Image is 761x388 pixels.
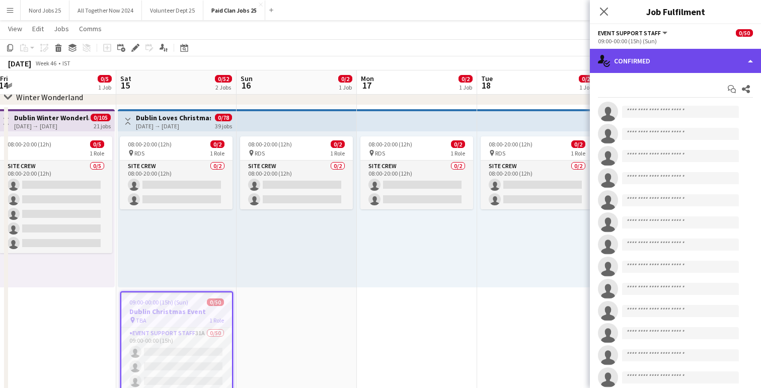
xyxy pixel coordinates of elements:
[736,29,753,37] span: 0/50
[207,298,224,306] span: 0/50
[339,84,352,91] div: 1 Job
[136,113,211,122] h3: Dublin Loves Christmas - Standby Crew
[571,140,585,148] span: 0/2
[361,74,374,83] span: Mon
[8,24,22,33] span: View
[598,37,753,45] div: 09:00-00:00 (15h) (Sun)
[239,80,253,91] span: 16
[598,29,669,37] button: Event Support Staff
[119,80,131,91] span: 15
[142,1,203,20] button: Volunteer Dept 25
[120,161,233,209] app-card-role: Site Crew0/208:00-20:00 (12h)
[375,149,385,157] span: RDS
[215,114,232,121] span: 0/78
[215,75,232,83] span: 0/52
[579,84,592,91] div: 1 Job
[14,122,89,130] div: [DATE] → [DATE]
[120,136,233,209] app-job-card: 08:00-20:00 (12h)0/2 RDS1 RoleSite Crew0/208:00-20:00 (12h)
[587,57,636,70] button: Fix 5 errors
[255,149,265,157] span: RDS
[62,59,70,67] div: IST
[459,75,473,83] span: 0/2
[4,22,26,35] a: View
[360,136,473,209] app-job-card: 08:00-20:00 (12h)0/2 RDS1 RoleSite Crew0/208:00-20:00 (12h)
[32,24,44,33] span: Edit
[90,140,104,148] span: 0/5
[90,149,104,157] span: 1 Role
[129,298,188,306] span: 09:00-00:00 (15h) (Sun)
[75,22,106,35] a: Comms
[579,75,593,83] span: 0/2
[28,22,48,35] a: Edit
[136,122,211,130] div: [DATE] → [DATE]
[331,140,345,148] span: 0/2
[16,92,83,102] div: Winter Wonderland
[215,84,232,91] div: 2 Jobs
[480,80,493,91] span: 18
[215,121,232,130] div: 39 jobs
[50,22,73,35] a: Jobs
[121,307,232,316] h3: Dublin Christmas Event
[338,75,352,83] span: 0/2
[451,140,465,148] span: 0/2
[203,1,265,20] button: Paid Clan Jobs 25
[14,113,89,122] h3: Dublin Winter Wonderland Build
[240,136,353,209] app-job-card: 08:00-20:00 (12h)0/2 RDS1 RoleSite Crew0/208:00-20:00 (12h)
[495,149,505,157] span: RDS
[134,149,144,157] span: RDS
[240,161,353,209] app-card-role: Site Crew0/208:00-20:00 (12h)
[360,161,473,209] app-card-role: Site Crew0/208:00-20:00 (12h)
[590,49,761,73] div: Confirmed
[248,140,292,148] span: 08:00-20:00 (12h)
[8,58,31,68] div: [DATE]
[91,114,111,121] span: 0/105
[241,74,253,83] span: Sun
[481,136,593,209] app-job-card: 08:00-20:00 (12h)0/2 RDS1 RoleSite Crew0/208:00-20:00 (12h)
[368,140,412,148] span: 08:00-20:00 (12h)
[330,149,345,157] span: 1 Role
[481,161,593,209] app-card-role: Site Crew0/208:00-20:00 (12h)
[209,317,224,324] span: 1 Role
[98,75,112,83] span: 0/5
[590,5,761,18] h3: Job Fulfilment
[450,149,465,157] span: 1 Role
[489,140,532,148] span: 08:00-20:00 (12h)
[571,149,585,157] span: 1 Role
[459,84,472,91] div: 1 Job
[120,74,131,83] span: Sat
[69,1,142,20] button: All Together Now 2024
[33,59,58,67] span: Week 46
[94,121,111,130] div: 21 jobs
[79,24,102,33] span: Comms
[210,149,224,157] span: 1 Role
[128,140,172,148] span: 08:00-20:00 (12h)
[8,140,51,148] span: 08:00-20:00 (12h)
[598,29,661,37] span: Event Support Staff
[21,1,69,20] button: Nord Jobs 25
[359,80,374,91] span: 17
[210,140,224,148] span: 0/2
[98,84,111,91] div: 1 Job
[481,74,493,83] span: Tue
[54,24,69,33] span: Jobs
[136,317,146,324] span: TBA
